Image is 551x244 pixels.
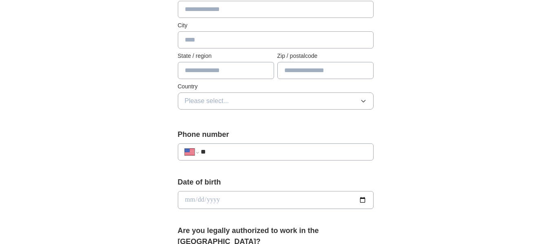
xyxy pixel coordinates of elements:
label: Date of birth [178,177,374,188]
label: Zip / postalcode [277,52,374,60]
label: Phone number [178,129,374,140]
label: City [178,21,374,30]
label: State / region [178,52,274,60]
label: Country [178,82,374,91]
span: Please select... [185,96,229,106]
button: Please select... [178,92,374,110]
